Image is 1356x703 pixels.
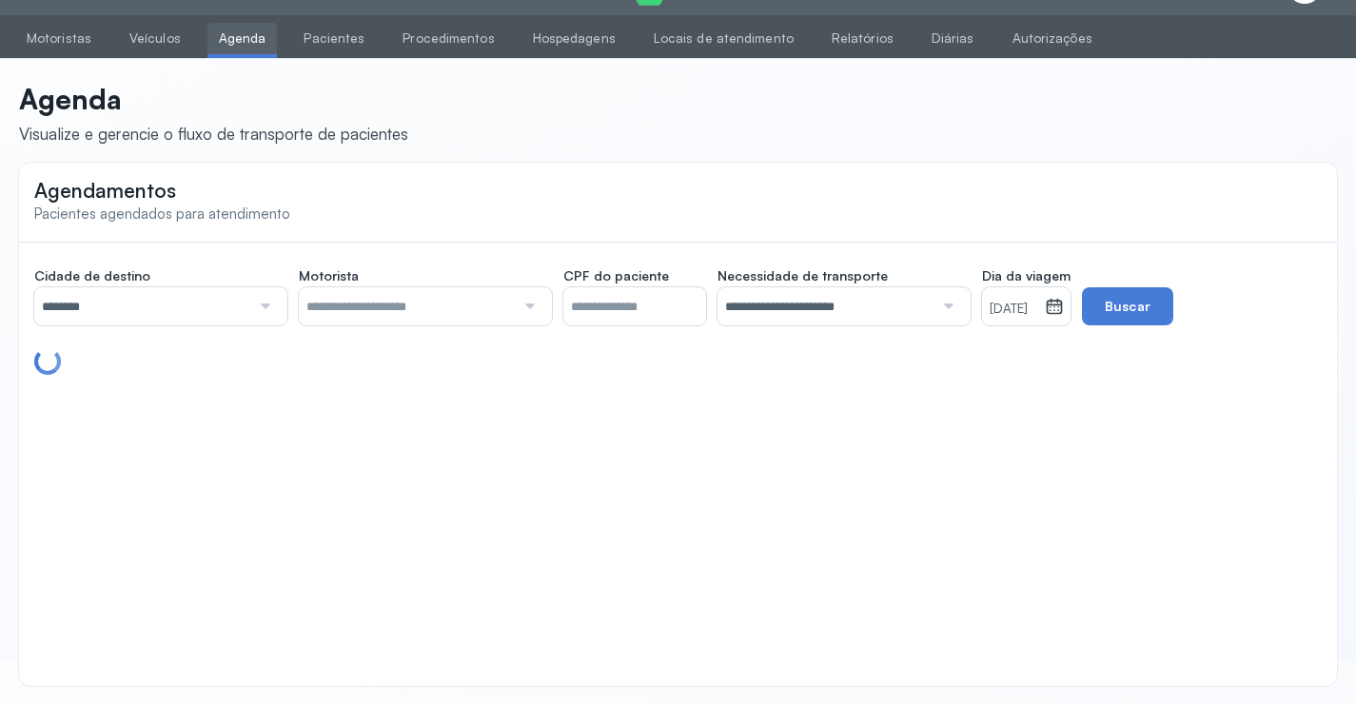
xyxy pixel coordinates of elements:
[717,267,888,284] span: Necessidade de transporte
[990,300,1037,319] small: [DATE]
[642,23,805,54] a: Locais de atendimento
[1082,287,1173,325] button: Buscar
[34,178,176,203] span: Agendamentos
[521,23,627,54] a: Hospedagens
[1001,23,1104,54] a: Autorizações
[19,124,408,144] div: Visualize e gerencie o fluxo de transporte de pacientes
[982,267,1071,284] span: Dia da viagem
[118,23,192,54] a: Veículos
[207,23,278,54] a: Agenda
[820,23,905,54] a: Relatórios
[19,82,408,116] p: Agenda
[299,267,359,284] span: Motorista
[34,267,150,284] span: Cidade de destino
[15,23,103,54] a: Motoristas
[34,205,290,223] span: Pacientes agendados para atendimento
[292,23,376,54] a: Pacientes
[391,23,505,54] a: Procedimentos
[563,267,669,284] span: CPF do paciente
[920,23,986,54] a: Diárias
